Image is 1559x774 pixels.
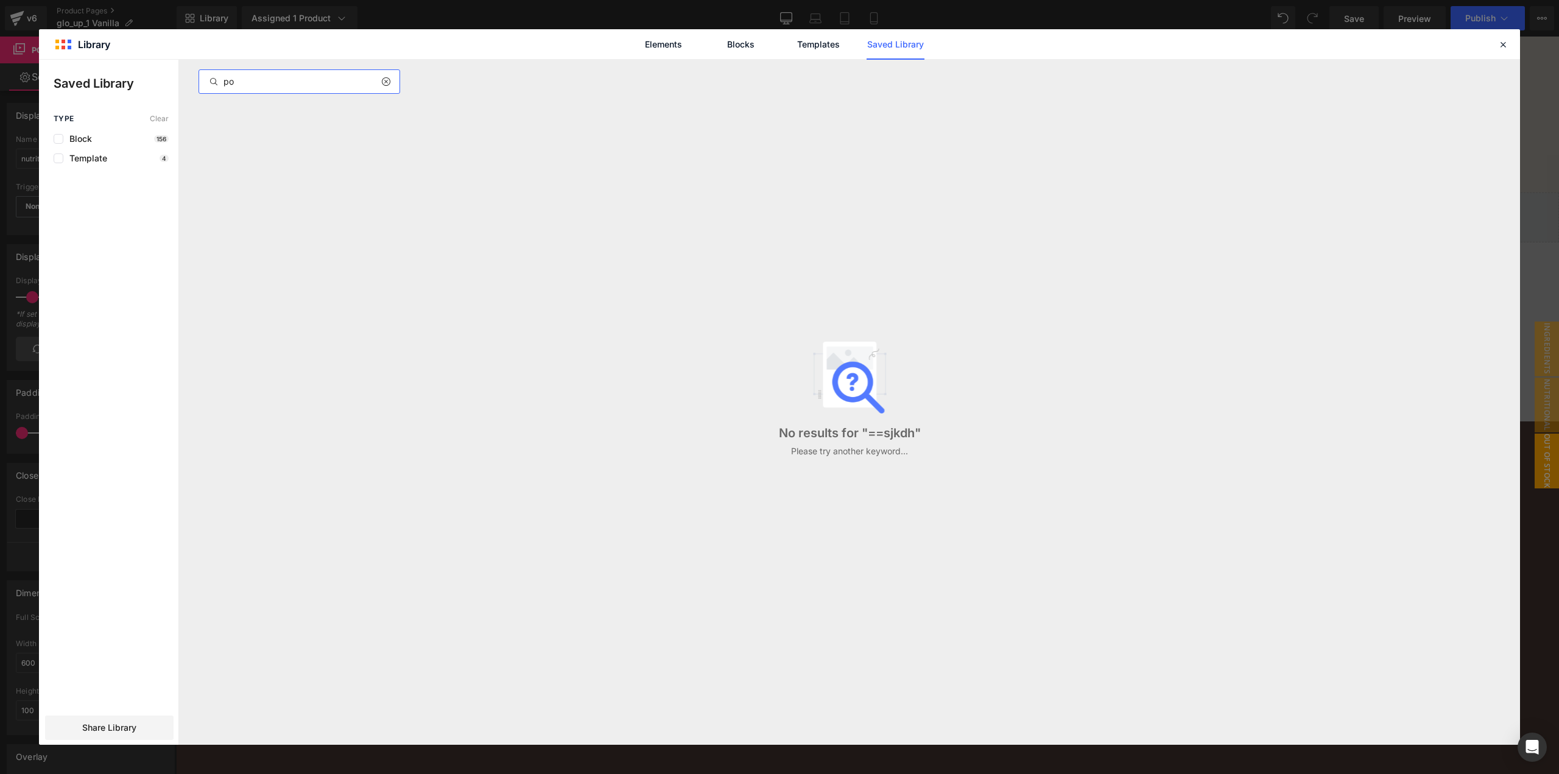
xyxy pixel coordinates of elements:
[54,114,74,123] span: Type
[789,29,847,60] a: Templates
[555,367,829,401] p: Due to high demand, we are currently experiencing dispatch delays of 7 to 10 days
[725,308,741,326] a: Clone Module
[63,134,92,144] span: Block
[1359,397,1383,452] span: out of stock
[635,29,692,60] a: Elements
[54,74,178,93] p: Saved Library
[63,153,107,163] span: Template
[712,29,770,60] a: Blocks
[813,341,887,414] img: Not found
[779,424,921,442] p: No results for " "
[868,424,915,442] span: ==sjkdh
[709,308,725,326] a: Save module
[1359,285,1383,340] span: ingredients
[150,114,169,123] span: Clear
[675,308,709,326] span: Popup
[154,135,169,142] p: 156
[555,323,829,355] h1: dispatch delay
[741,308,756,326] a: Delete Module
[1359,341,1383,396] span: nutritional
[867,29,924,60] a: Saved Library
[82,722,136,734] span: Share Library
[199,74,399,89] input: Search saved item by name
[160,155,169,162] p: 4
[791,445,908,458] p: Please try another keyword...
[756,308,772,326] a: Expand / Collapse
[1518,733,1547,762] div: Open Intercom Messenger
